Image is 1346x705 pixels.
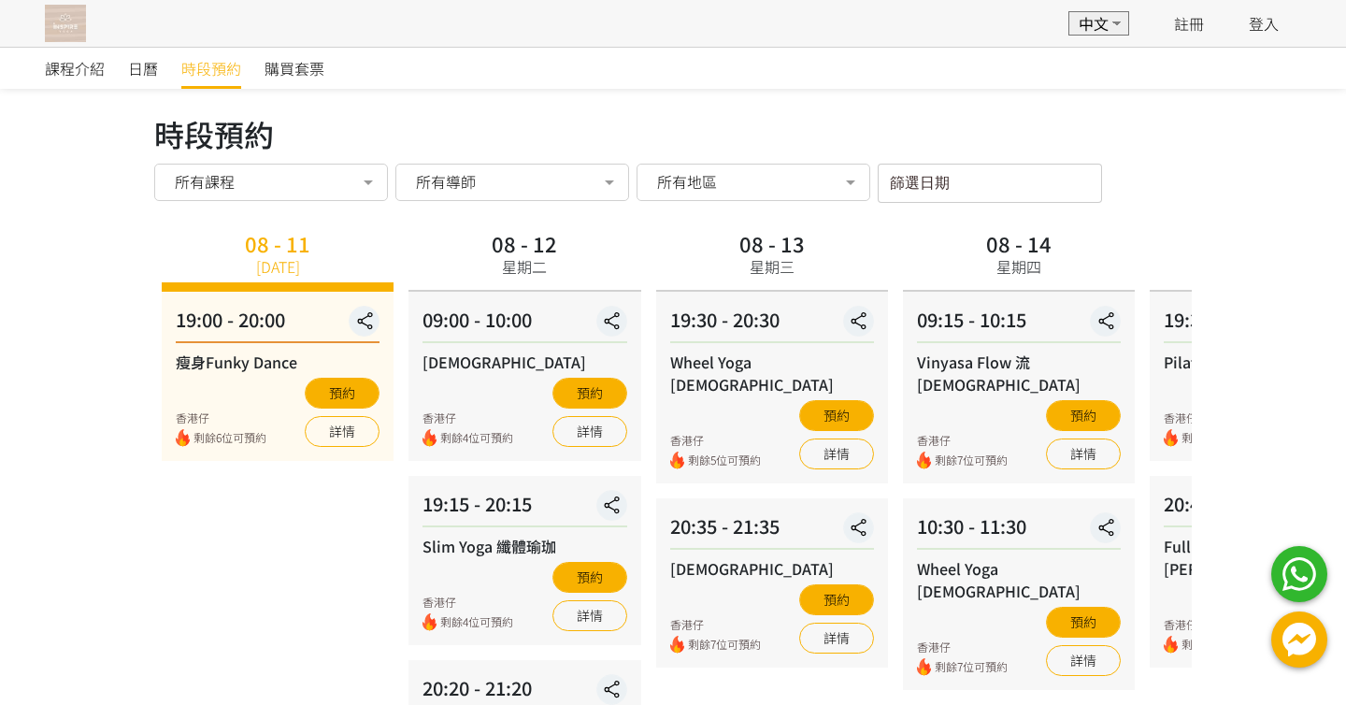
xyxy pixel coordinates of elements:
a: 詳情 [552,600,627,631]
button: 預約 [552,562,627,593]
div: [DATE] [256,255,300,278]
img: T57dtJh47iSJKDtQ57dN6xVUMYY2M0XQuGF02OI4.png [45,5,86,42]
a: 購買套票 [265,48,324,89]
span: 剩餘4位可預約 [440,429,513,447]
div: 香港仔 [670,616,761,633]
span: 所有導師 [416,172,476,191]
a: 詳情 [799,439,874,469]
div: 香港仔 [422,410,513,426]
input: 篩選日期 [878,164,1102,203]
img: fire.png [917,658,931,676]
span: 所有課程 [175,172,235,191]
a: 詳情 [552,416,627,447]
a: 詳情 [799,623,874,654]
button: 預約 [305,378,379,409]
button: 預約 [1046,607,1121,638]
div: 香港仔 [917,639,1008,655]
span: 課程介紹 [45,57,105,79]
a: 時段預約 [181,48,241,89]
div: 09:00 - 10:00 [422,306,626,343]
div: 瘦身Funky Dance [176,351,379,373]
div: 10:30 - 11:30 [917,512,1121,550]
div: Wheel Yoga [DEMOGRAPHIC_DATA] [670,351,874,396]
div: 香港仔 [176,410,266,426]
span: 剩餘5位可預約 [688,452,761,469]
a: 詳情 [1046,439,1121,469]
div: 08 - 14 [986,233,1052,253]
img: fire.png [1164,636,1178,654]
button: 預約 [799,584,874,615]
span: 購買套票 [265,57,324,79]
div: 19:15 - 20:15 [422,490,626,527]
img: fire.png [917,452,931,469]
div: Vinyasa Flow 流[DEMOGRAPHIC_DATA] [917,351,1121,396]
span: 剩餘6位可預約 [193,429,266,447]
div: 09:15 - 10:15 [917,306,1121,343]
a: 日曆 [128,48,158,89]
div: 08 - 12 [492,233,557,253]
span: 剩餘4位可預約 [440,613,513,631]
span: 剩餘7位可預約 [688,636,761,654]
img: fire.png [670,636,684,654]
img: fire.png [422,429,437,447]
div: 香港仔 [1164,616,1254,633]
span: 剩餘7位可預約 [935,452,1008,469]
div: 香港仔 [422,594,513,611]
img: fire.png [422,613,437,631]
div: 香港仔 [1164,410,1254,426]
span: 剩餘7位可預約 [935,658,1008,676]
button: 預約 [552,378,627,409]
div: 星期二 [502,255,547,278]
img: fire.png [1164,429,1178,447]
a: 課程介紹 [45,48,105,89]
div: 香港仔 [917,432,1008,449]
button: 預約 [1046,400,1121,431]
div: Wheel Yoga [DEMOGRAPHIC_DATA] [917,557,1121,602]
div: 星期四 [996,255,1041,278]
span: 剩餘5位可預約 [1181,636,1254,654]
span: 時段預約 [181,57,241,79]
a: 註冊 [1174,12,1204,35]
a: 詳情 [1046,645,1121,676]
div: [DEMOGRAPHIC_DATA] [422,351,626,373]
div: [DEMOGRAPHIC_DATA] [670,557,874,580]
div: Slim Yoga 纖體瑜珈 [422,535,626,557]
a: 登入 [1249,12,1279,35]
div: 香港仔 [670,432,761,449]
img: fire.png [176,429,190,447]
div: 星期三 [750,255,795,278]
img: fire.png [670,452,684,469]
div: 08 - 11 [245,233,310,253]
div: 時段預約 [154,111,1192,156]
span: 剩餘7位可預約 [1181,429,1254,447]
span: 所有地區 [657,172,717,191]
button: 預約 [799,400,874,431]
div: 08 - 13 [739,233,805,253]
div: 20:35 - 21:35 [670,512,874,550]
div: 19:30 - 20:30 [670,306,874,343]
a: 詳情 [305,416,379,447]
div: 19:00 - 20:00 [176,306,379,343]
span: 日曆 [128,57,158,79]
